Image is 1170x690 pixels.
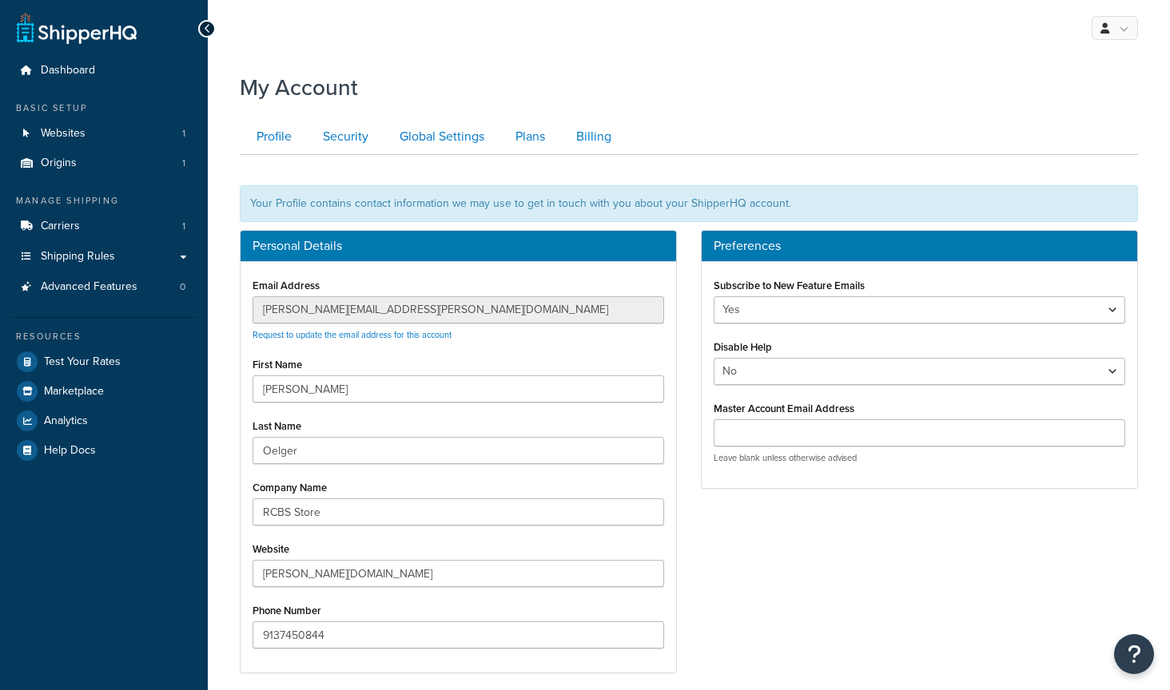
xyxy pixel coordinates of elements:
a: Profile [240,119,304,155]
div: Resources [12,330,196,343]
a: Marketplace [12,377,196,406]
label: Master Account Email Address [714,402,854,414]
a: Global Settings [383,119,497,155]
a: Analytics [12,406,196,435]
h3: Personal Details [253,239,664,253]
div: Your Profile contains contact information we may use to get in touch with you about your ShipperH... [240,185,1138,222]
a: Request to update the email address for this account [253,328,452,341]
a: Help Docs [12,436,196,465]
span: Websites [41,127,86,141]
a: Carriers 1 [12,212,196,241]
span: 1 [182,127,185,141]
label: Subscribe to New Feature Emails [714,280,865,291]
label: First Name [253,359,302,371]
h3: Preferences [714,239,1125,253]
li: Advanced Features [12,272,196,302]
li: Websites [12,119,196,149]
span: Dashboard [41,64,95,77]
a: Test Your Rates [12,347,196,376]
span: Help Docs [44,444,96,458]
h1: My Account [240,72,358,103]
li: Carriers [12,212,196,241]
label: Phone Number [253,605,321,617]
p: Leave blank unless otherwise advised [714,452,1125,464]
span: Origins [41,157,77,170]
span: Carriers [41,220,80,233]
a: Websites 1 [12,119,196,149]
label: Website [253,543,289,555]
div: Basic Setup [12,101,196,115]
span: Shipping Rules [41,250,115,264]
label: Company Name [253,482,327,494]
a: Billing [559,119,624,155]
a: Security [306,119,381,155]
a: Plans [499,119,558,155]
label: Email Address [253,280,320,291]
span: 1 [182,220,185,233]
span: Advanced Features [41,280,137,294]
span: 1 [182,157,185,170]
a: Advanced Features 0 [12,272,196,302]
label: Last Name [253,420,301,432]
label: Disable Help [714,341,772,353]
span: Test Your Rates [44,355,121,369]
span: Marketplace [44,385,104,399]
button: Open Resource Center [1114,634,1154,674]
a: Shipping Rules [12,242,196,272]
span: 0 [180,280,185,294]
li: Origins [12,149,196,178]
a: Origins 1 [12,149,196,178]
a: Dashboard [12,56,196,85]
a: ShipperHQ Home [17,12,137,44]
span: Analytics [44,414,88,428]
div: Manage Shipping [12,194,196,208]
